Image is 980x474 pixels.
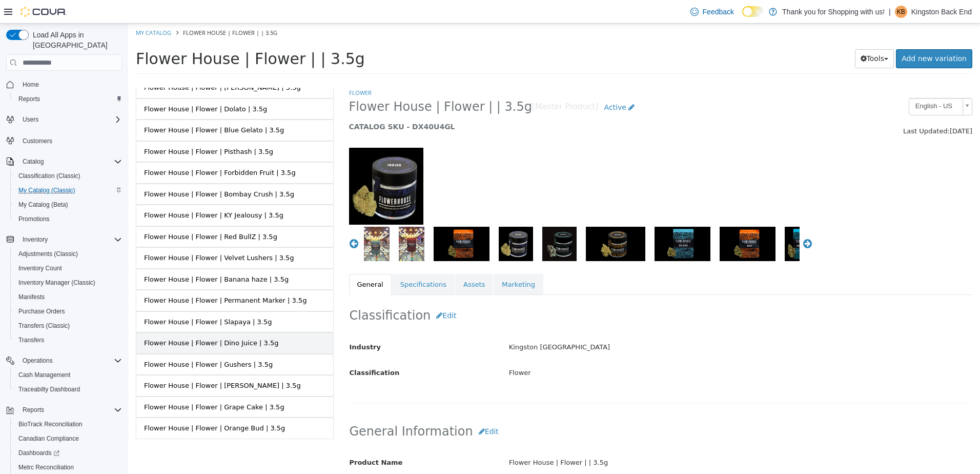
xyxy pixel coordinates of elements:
[476,80,498,88] span: Active
[18,172,80,180] span: Classification (Classic)
[21,7,67,17] img: Cova
[14,93,44,105] a: Reports
[221,75,404,91] span: Flower House | Flower | | 3.5g
[14,461,122,473] span: Metrc Reconciliation
[16,102,156,112] div: Flower House | Flower | Blue Gelato | 3.5g
[18,155,48,168] button: Catalog
[742,6,764,17] input: Dark Mode
[16,272,179,282] div: Flower House | Flower | Permanent Marker | 3.5g
[23,357,53,365] span: Operations
[895,6,907,18] div: Kingston Back End
[14,262,122,274] span: Inventory Count
[10,183,126,197] button: My Catalog (Classic)
[221,435,275,443] span: Product Name
[14,334,48,346] a: Transfers
[10,417,126,431] button: BioTrack Reconciliation
[14,184,79,196] a: My Catalog (Classic)
[327,250,365,272] a: Assets
[8,5,43,13] a: My Catalog
[10,446,126,460] a: Dashboards
[18,307,65,315] span: Purchase Orders
[674,215,684,225] button: Next
[18,404,122,416] span: Reports
[782,6,885,18] p: Thank you for Shopping with us!
[10,290,126,304] button: Manifests
[18,95,40,103] span: Reports
[365,250,415,272] a: Marketing
[18,404,48,416] button: Reports
[14,334,122,346] span: Transfers
[10,197,126,212] button: My Catalog (Beta)
[16,357,173,367] div: Flower House | Flower | [PERSON_NAME] | 3.5g
[686,2,738,22] a: Feedback
[14,291,122,303] span: Manifests
[14,320,74,332] a: Transfers (Classic)
[16,59,173,69] div: Flower House | Flower | [PERSON_NAME] | 3.5g
[16,336,145,346] div: Flower House | Flower | Gushers | 3.5g
[14,93,122,105] span: Reports
[14,213,122,225] span: Promotions
[18,420,83,428] span: BioTrack Reconciliation
[14,262,66,274] a: Inventory Count
[55,5,149,13] span: Flower House | Flower | | 3.5g
[10,92,126,106] button: Reports
[14,418,122,430] span: BioTrack Reconciliation
[29,30,122,50] span: Load All Apps in [GEOGRAPHIC_DATA]
[18,78,122,91] span: Home
[18,155,122,168] span: Catalog
[14,199,122,211] span: My Catalog (Beta)
[18,336,44,344] span: Transfers
[221,345,272,353] span: Classification
[14,213,54,225] a: Promotions
[8,26,237,44] span: Flower House | Flower | | 3.5g
[10,247,126,261] button: Adjustments (Classic)
[10,275,126,290] button: Inventory Manager (Classic)
[911,6,972,18] p: Kingston Back End
[18,371,70,379] span: Cash Management
[14,291,49,303] a: Manifests
[14,170,122,182] span: Classification (Classic)
[373,315,851,333] div: Kingston [GEOGRAPHIC_DATA]
[14,276,99,289] a: Inventory Manager (Classic)
[16,314,151,325] div: Flower House | Flower | Dino Juice | 3.5g
[14,276,122,289] span: Inventory Manager (Classic)
[2,112,126,127] button: Users
[14,447,122,459] span: Dashboards
[10,212,126,226] button: Promotions
[373,341,851,359] div: Flower
[10,319,126,333] button: Transfers (Classic)
[2,154,126,169] button: Catalog
[822,104,844,111] span: [DATE]
[23,115,38,124] span: Users
[14,432,122,445] span: Canadian Compliance
[10,261,126,275] button: Inventory Count
[18,293,45,301] span: Manifests
[18,434,79,443] span: Canadian Compliance
[14,305,122,318] span: Purchase Orders
[14,199,72,211] a: My Catalog (Beta)
[14,184,122,196] span: My Catalog (Classic)
[18,449,59,457] span: Dashboards
[23,81,39,89] span: Home
[18,113,43,126] button: Users
[2,77,126,92] button: Home
[2,353,126,368] button: Operations
[14,432,83,445] a: Canadian Compliance
[10,169,126,183] button: Classification (Classic)
[768,26,844,45] a: Add new variation
[18,250,78,258] span: Adjustments (Classic)
[16,123,145,133] div: Flower House | Flower | Pisthash | 3.5g
[221,399,844,418] h2: General Information
[345,399,376,418] button: Edit
[14,305,69,318] a: Purchase Orders
[221,250,263,272] a: General
[221,283,844,302] h2: Classification
[14,369,74,381] a: Cash Management
[10,382,126,397] button: Traceabilty Dashboard
[16,379,156,389] div: Flower House | Flower | Grape Cake | 3.5g
[14,418,87,430] a: BioTrack Reconciliation
[14,461,78,473] a: Metrc Reconciliation
[18,233,122,246] span: Inventory
[404,80,471,88] small: [Master Product]
[14,369,122,381] span: Cash Management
